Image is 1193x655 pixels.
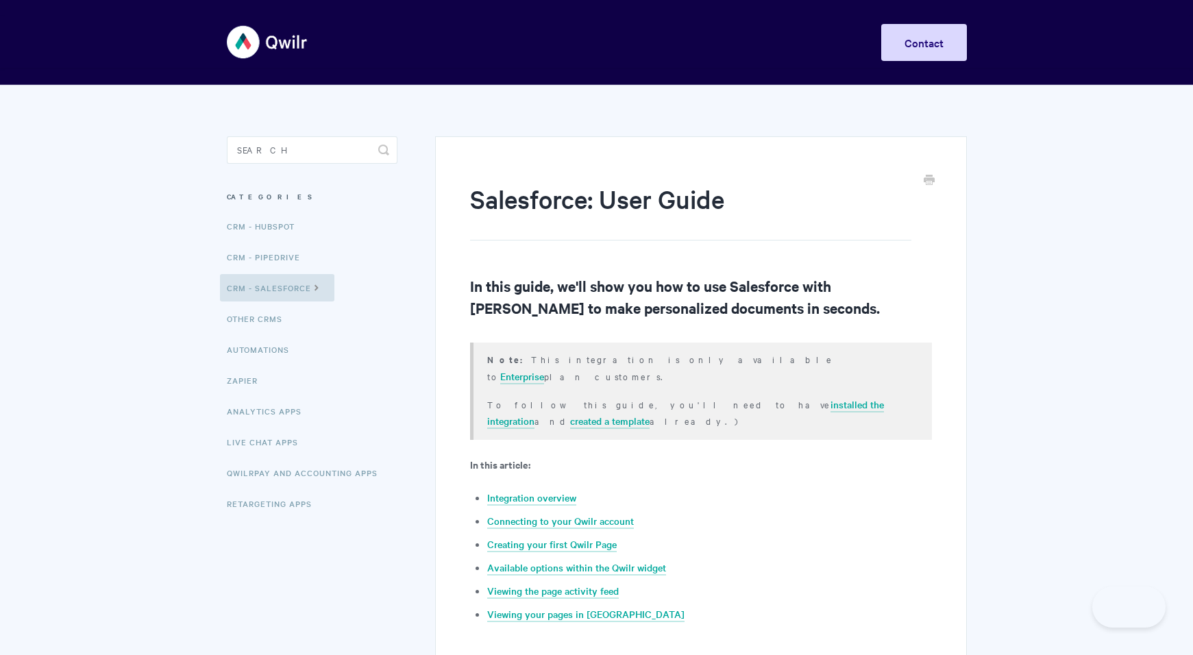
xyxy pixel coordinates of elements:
[881,24,967,61] a: Contact
[487,351,914,384] p: This integration is only available to plan customers.
[487,397,884,429] a: installed the integration
[570,414,650,429] a: created a template
[227,212,305,240] a: CRM - HubSpot
[227,184,397,209] h3: Categories
[227,459,388,486] a: QwilrPay and Accounting Apps
[487,353,531,366] strong: Note:
[487,491,576,506] a: Integration overview
[500,369,544,384] a: Enterprise
[227,136,397,164] input: Search
[487,396,914,429] p: To follow this guide, you'll need to have and already.)
[487,584,619,599] a: Viewing the page activity feed
[924,173,935,188] a: Print this Article
[220,274,334,301] a: CRM - Salesforce
[470,182,911,240] h1: Salesforce: User Guide
[227,243,310,271] a: CRM - Pipedrive
[227,16,308,68] img: Qwilr Help Center
[227,428,308,456] a: Live Chat Apps
[227,305,293,332] a: Other CRMs
[1092,586,1166,628] iframe: Toggle Customer Support
[227,490,322,517] a: Retargeting Apps
[470,457,530,471] b: In this article:
[227,336,299,363] a: Automations
[487,514,634,529] a: Connecting to your Qwilr account
[487,607,685,622] a: Viewing your pages in [GEOGRAPHIC_DATA]
[227,397,312,425] a: Analytics Apps
[487,560,666,576] a: Available options within the Qwilr widget
[487,537,617,552] a: Creating your first Qwilr Page
[227,367,268,394] a: Zapier
[470,275,931,319] h2: In this guide, we'll show you how to use Salesforce with [PERSON_NAME] to make personalized docum...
